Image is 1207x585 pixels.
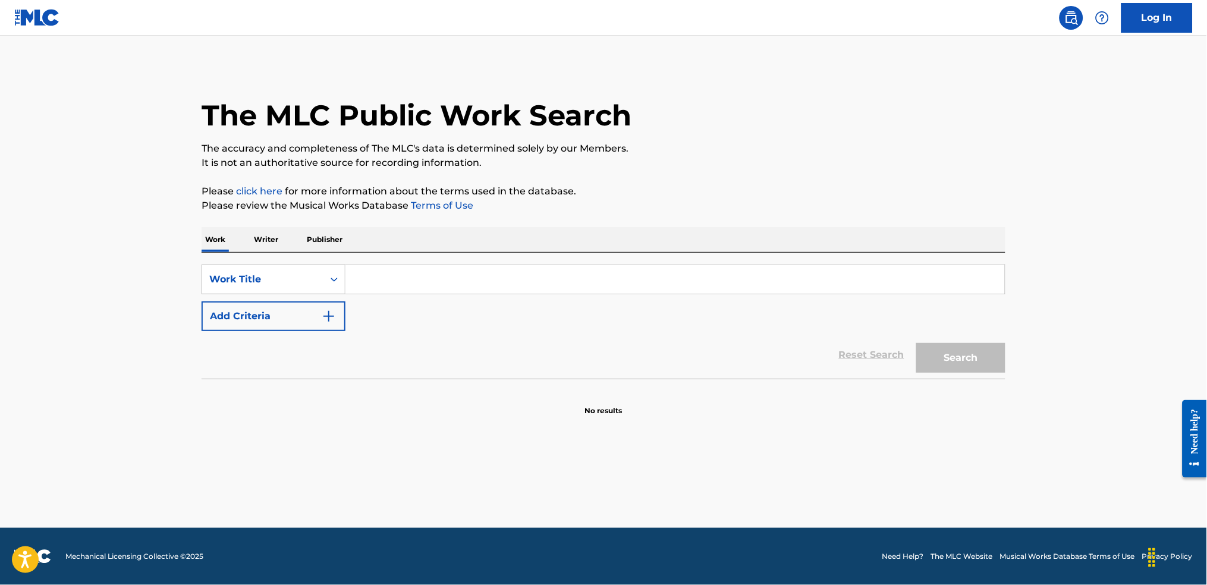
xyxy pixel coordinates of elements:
[1143,540,1162,575] div: Drag
[202,199,1005,213] p: Please review the Musical Works Database
[1121,3,1193,33] a: Log In
[1060,6,1083,30] a: Public Search
[931,551,993,562] a: The MLC Website
[1000,551,1135,562] a: Musical Works Database Terms of Use
[1148,528,1207,585] iframe: Chat Widget
[1095,11,1109,25] img: help
[202,156,1005,170] p: It is not an authoritative source for recording information.
[202,141,1005,156] p: The accuracy and completeness of The MLC's data is determined solely by our Members.
[209,272,316,287] div: Work Title
[202,227,229,252] p: Work
[585,391,623,416] p: No results
[1064,11,1079,25] img: search
[202,184,1005,199] p: Please for more information about the terms used in the database.
[322,309,336,323] img: 9d2ae6d4665cec9f34b9.svg
[1090,6,1114,30] div: Help
[250,227,282,252] p: Writer
[882,551,924,562] a: Need Help?
[1174,391,1207,487] iframe: Resource Center
[236,185,282,197] a: click here
[1142,551,1193,562] a: Privacy Policy
[202,301,345,331] button: Add Criteria
[202,97,631,133] h1: The MLC Public Work Search
[408,200,473,211] a: Terms of Use
[202,265,1005,379] form: Search Form
[65,551,203,562] span: Mechanical Licensing Collective © 2025
[303,227,346,252] p: Publisher
[14,549,51,564] img: logo
[14,9,60,26] img: MLC Logo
